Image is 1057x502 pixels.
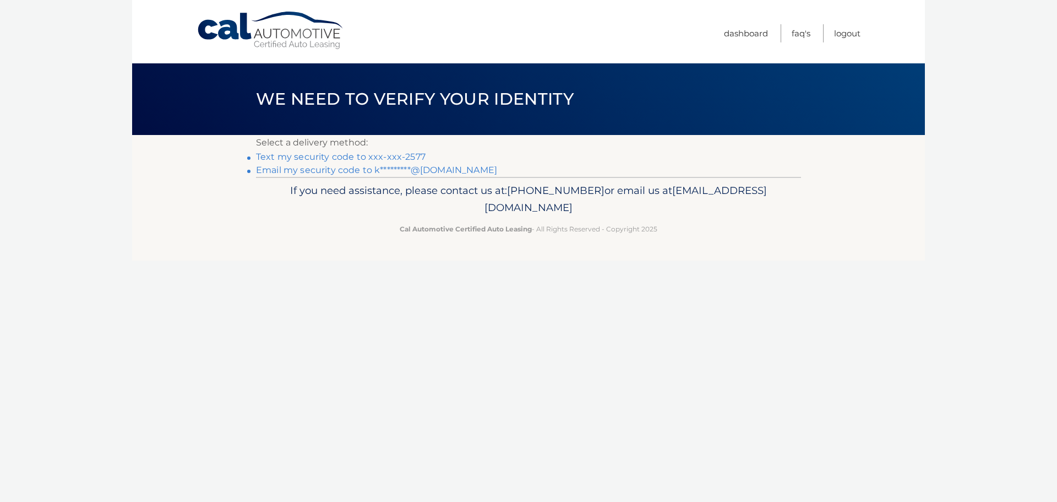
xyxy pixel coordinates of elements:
a: Email my security code to k*********@[DOMAIN_NAME] [256,165,497,175]
a: Dashboard [724,24,768,42]
span: We need to verify your identity [256,89,574,109]
a: FAQ's [792,24,810,42]
a: Logout [834,24,860,42]
p: If you need assistance, please contact us at: or email us at [263,182,794,217]
p: - All Rights Reserved - Copyright 2025 [263,223,794,235]
a: Cal Automotive [197,11,345,50]
a: Text my security code to xxx-xxx-2577 [256,152,426,162]
strong: Cal Automotive Certified Auto Leasing [400,225,532,233]
span: [PHONE_NUMBER] [507,184,604,197]
p: Select a delivery method: [256,135,801,150]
